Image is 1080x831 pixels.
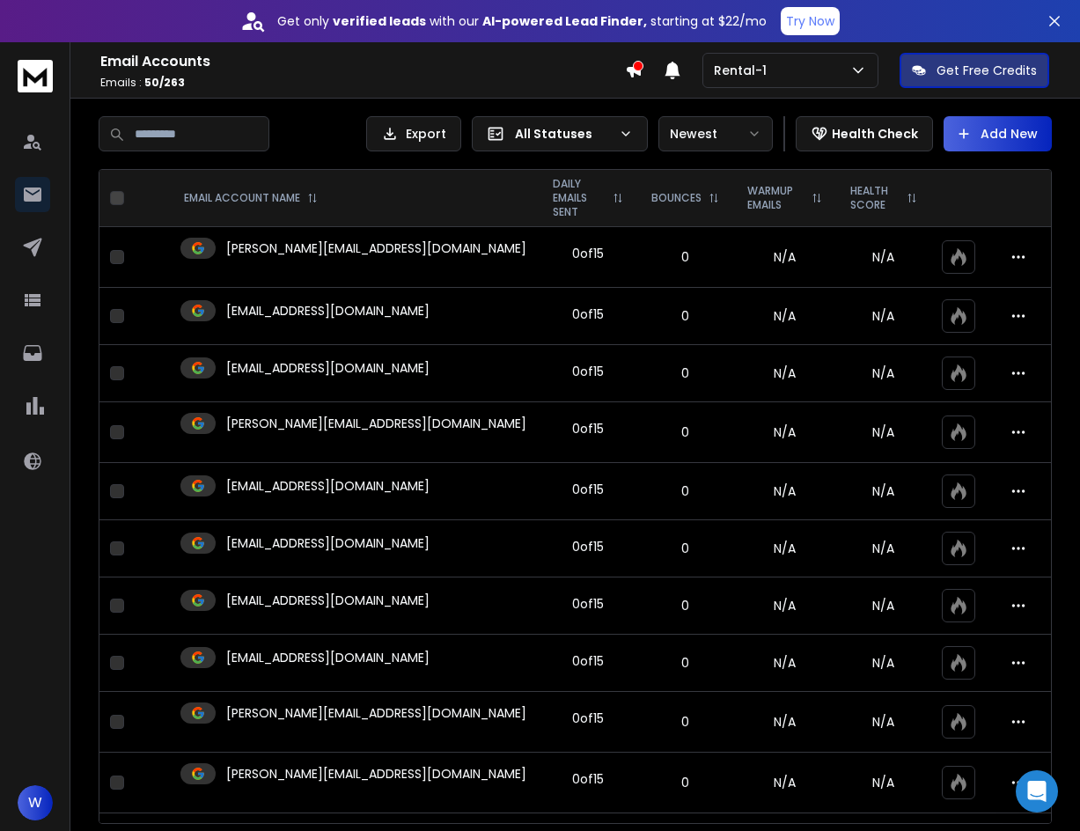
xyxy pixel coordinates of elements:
p: N/A [847,713,921,731]
p: N/A [847,364,921,382]
p: N/A [847,423,921,441]
button: Newest [658,116,773,151]
p: [EMAIL_ADDRESS][DOMAIN_NAME] [226,649,430,666]
p: [EMAIL_ADDRESS][DOMAIN_NAME] [226,302,430,320]
p: N/A [847,482,921,500]
p: [EMAIL_ADDRESS][DOMAIN_NAME] [226,477,430,495]
p: Health Check [832,125,918,143]
p: N/A [847,248,921,266]
img: logo [18,60,53,92]
p: N/A [847,540,921,557]
div: 0 of 15 [572,481,604,498]
p: 0 [648,423,723,441]
div: 0 of 15 [572,245,604,262]
button: Try Now [781,7,840,35]
strong: AI-powered Lead Finder, [482,12,647,30]
p: N/A [847,774,921,791]
p: WARMUP EMAILS [747,184,804,212]
p: [PERSON_NAME][EMAIL_ADDRESS][DOMAIN_NAME] [226,704,526,722]
p: 0 [648,364,723,382]
div: Open Intercom Messenger [1016,770,1058,813]
div: 0 of 15 [572,710,604,727]
td: N/A [733,577,836,635]
p: N/A [847,307,921,325]
button: W [18,785,53,820]
div: 0 of 15 [572,363,604,380]
button: Health Check [796,116,933,151]
p: 0 [648,540,723,557]
button: Get Free Credits [900,53,1049,88]
button: Export [366,116,461,151]
p: N/A [847,654,921,672]
p: BOUNCES [651,191,702,205]
p: [PERSON_NAME][EMAIL_ADDRESS][DOMAIN_NAME] [226,239,526,257]
td: N/A [733,227,836,288]
p: 0 [648,597,723,614]
p: Try Now [786,12,834,30]
p: [EMAIL_ADDRESS][DOMAIN_NAME] [226,592,430,609]
p: [PERSON_NAME][EMAIL_ADDRESS][DOMAIN_NAME] [226,765,526,783]
div: 0 of 15 [572,538,604,555]
p: All Statuses [515,125,612,143]
td: N/A [733,520,836,577]
div: 0 of 15 [572,305,604,323]
span: 50 / 263 [144,75,185,90]
button: Add New [944,116,1052,151]
div: 0 of 15 [572,652,604,670]
p: DAILY EMAILS SENT [553,177,606,219]
p: Get Free Credits [937,62,1037,79]
p: 0 [648,482,723,500]
td: N/A [733,692,836,753]
p: Emails : [100,76,625,90]
p: [EMAIL_ADDRESS][DOMAIN_NAME] [226,534,430,552]
p: Get only with our starting at $22/mo [277,12,767,30]
p: N/A [847,597,921,614]
p: 0 [648,248,723,266]
strong: verified leads [333,12,426,30]
p: 0 [648,713,723,731]
div: EMAIL ACCOUNT NAME [184,191,318,205]
h1: Email Accounts [100,51,625,72]
p: HEALTH SCORE [850,184,900,212]
td: N/A [733,635,836,692]
p: 0 [648,654,723,672]
td: N/A [733,402,836,463]
div: 0 of 15 [572,420,604,438]
td: N/A [733,345,836,402]
p: 0 [648,307,723,325]
div: 0 of 15 [572,770,604,788]
p: Rental-1 [714,62,774,79]
p: [EMAIL_ADDRESS][DOMAIN_NAME] [226,359,430,377]
p: 0 [648,774,723,791]
td: N/A [733,753,836,813]
td: N/A [733,463,836,520]
p: [PERSON_NAME][EMAIL_ADDRESS][DOMAIN_NAME] [226,415,526,432]
div: 0 of 15 [572,595,604,613]
td: N/A [733,288,836,345]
